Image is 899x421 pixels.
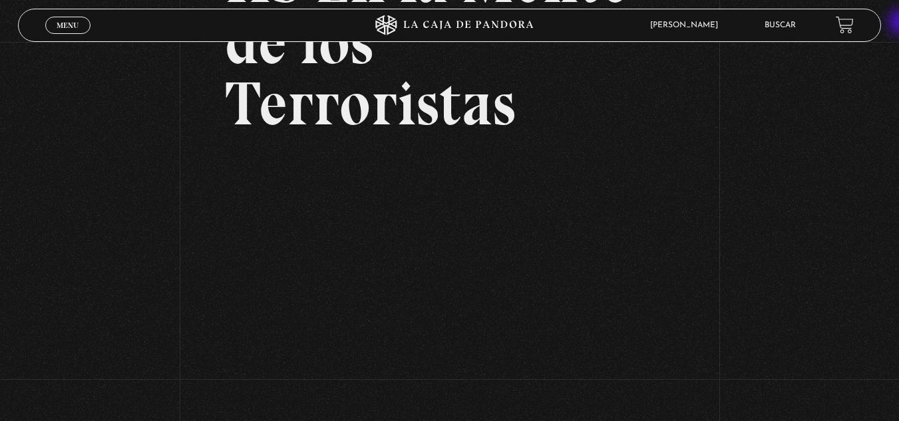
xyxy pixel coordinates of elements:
span: Menu [57,21,79,29]
iframe: Dailymotion video player – 11S En la mente de Terroristas (69) [225,154,673,406]
a: View your shopping cart [836,16,854,34]
span: Cerrar [52,32,83,41]
a: Buscar [765,21,796,29]
span: [PERSON_NAME] [643,21,731,29]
